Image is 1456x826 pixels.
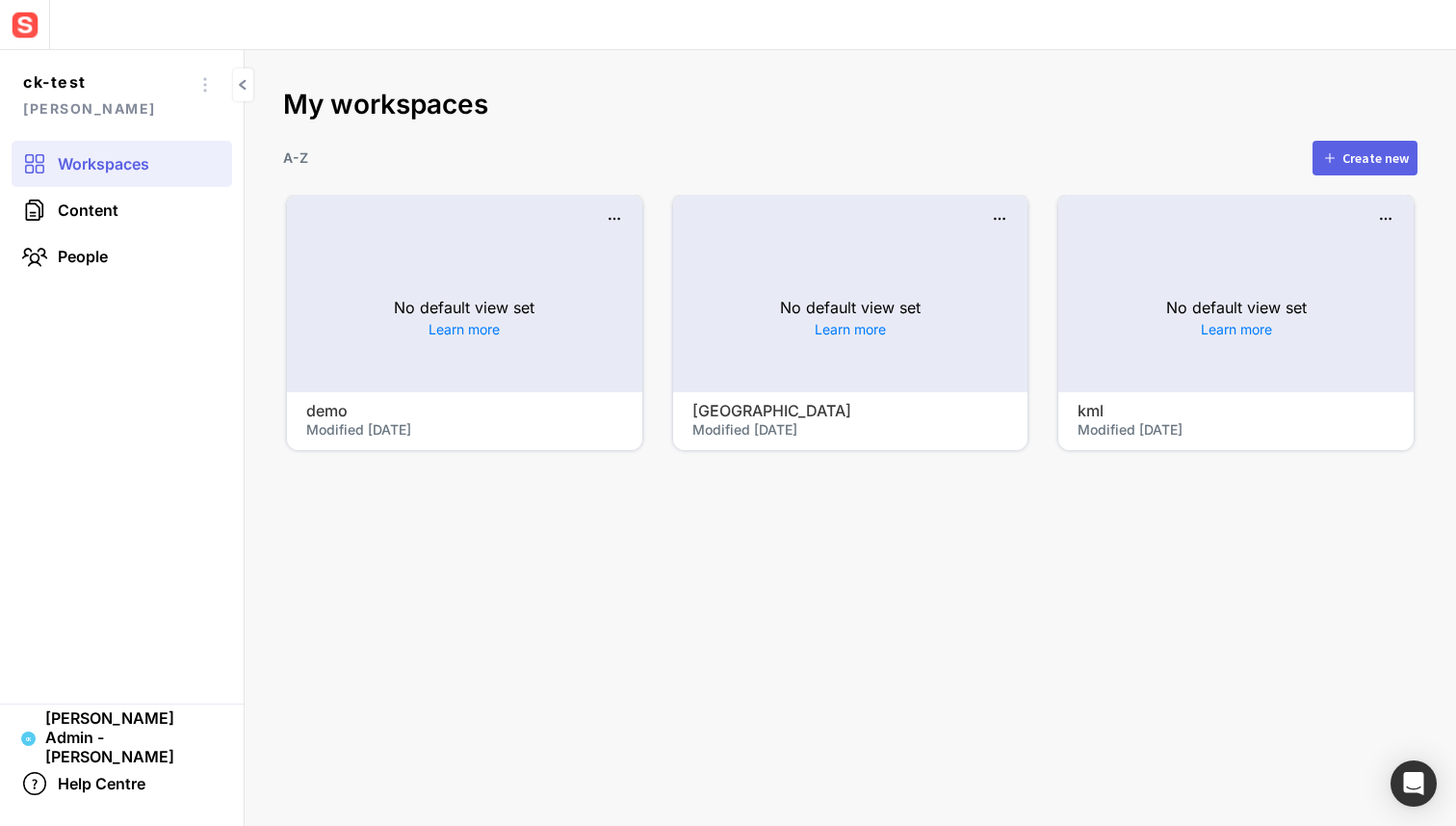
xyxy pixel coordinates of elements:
[306,402,550,420] h4: demo
[8,8,42,42] img: sensat
[58,774,145,793] span: Help Centre
[780,296,921,319] p: No default view set
[12,760,232,807] a: Help Centre
[815,319,886,339] a: Learn more
[1078,421,1183,438] span: Modified [DATE]
[1342,151,1409,165] div: Create new
[23,69,190,95] span: ck-test
[45,708,222,766] span: [PERSON_NAME] Admin - [PERSON_NAME]
[283,89,1417,121] h2: My workspaces
[1166,296,1307,319] p: No default view set
[306,421,411,438] span: Modified [DATE]
[58,200,118,220] span: Content
[58,154,149,173] span: Workspaces
[23,95,190,121] span: [PERSON_NAME]
[26,735,33,743] text: CK
[1201,319,1272,339] a: Learn more
[692,402,936,420] h4: [GEOGRAPHIC_DATA]
[12,187,232,233] a: Content
[394,296,534,319] p: No default view set
[429,319,500,339] a: Learn more
[1078,402,1321,420] h4: kml
[1391,760,1437,807] div: Open Intercom Messenger
[283,147,308,168] p: A-Z
[12,233,232,280] a: People
[692,421,797,438] span: Modified [DATE]
[1313,141,1417,175] button: Create new
[58,247,108,266] span: People
[12,141,232,187] a: Workspaces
